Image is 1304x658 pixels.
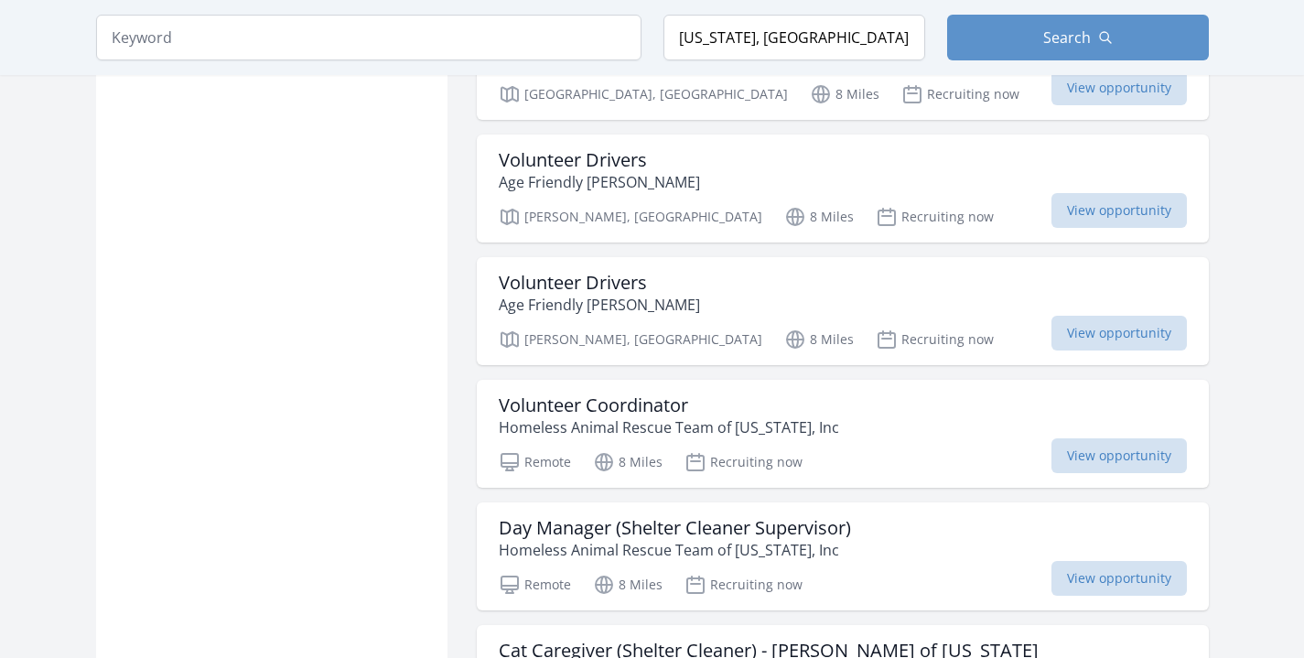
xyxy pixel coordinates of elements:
[499,416,839,438] p: Homeless Animal Rescue Team of [US_STATE], Inc
[593,451,663,473] p: 8 Miles
[1051,70,1187,105] span: View opportunity
[1043,27,1091,49] span: Search
[1051,316,1187,351] span: View opportunity
[499,206,762,228] p: [PERSON_NAME], [GEOGRAPHIC_DATA]
[477,380,1209,488] a: Volunteer Coordinator Homeless Animal Rescue Team of [US_STATE], Inc Remote 8 Miles Recruiting no...
[1051,561,1187,596] span: View opportunity
[1051,193,1187,228] span: View opportunity
[96,15,641,60] input: Keyword
[499,517,851,539] h3: Day Manager (Shelter Cleaner Supervisor)
[499,451,571,473] p: Remote
[1051,438,1187,473] span: View opportunity
[947,15,1209,60] button: Search
[810,83,879,105] p: 8 Miles
[477,135,1209,243] a: Volunteer Drivers Age Friendly [PERSON_NAME] [PERSON_NAME], [GEOGRAPHIC_DATA] 8 Miles Recruiting ...
[499,574,571,596] p: Remote
[684,574,803,596] p: Recruiting now
[499,294,700,316] p: Age Friendly [PERSON_NAME]
[784,329,854,351] p: 8 Miles
[784,206,854,228] p: 8 Miles
[499,394,839,416] h3: Volunteer Coordinator
[499,83,788,105] p: [GEOGRAPHIC_DATA], [GEOGRAPHIC_DATA]
[876,206,994,228] p: Recruiting now
[477,502,1209,610] a: Day Manager (Shelter Cleaner Supervisor) Homeless Animal Rescue Team of [US_STATE], Inc Remote 8 ...
[499,171,700,193] p: Age Friendly [PERSON_NAME]
[477,257,1209,365] a: Volunteer Drivers Age Friendly [PERSON_NAME] [PERSON_NAME], [GEOGRAPHIC_DATA] 8 Miles Recruiting ...
[499,539,851,561] p: Homeless Animal Rescue Team of [US_STATE], Inc
[663,15,925,60] input: Location
[499,329,762,351] p: [PERSON_NAME], [GEOGRAPHIC_DATA]
[593,574,663,596] p: 8 Miles
[684,451,803,473] p: Recruiting now
[499,272,700,294] h3: Volunteer Drivers
[901,83,1019,105] p: Recruiting now
[499,149,700,171] h3: Volunteer Drivers
[876,329,994,351] p: Recruiting now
